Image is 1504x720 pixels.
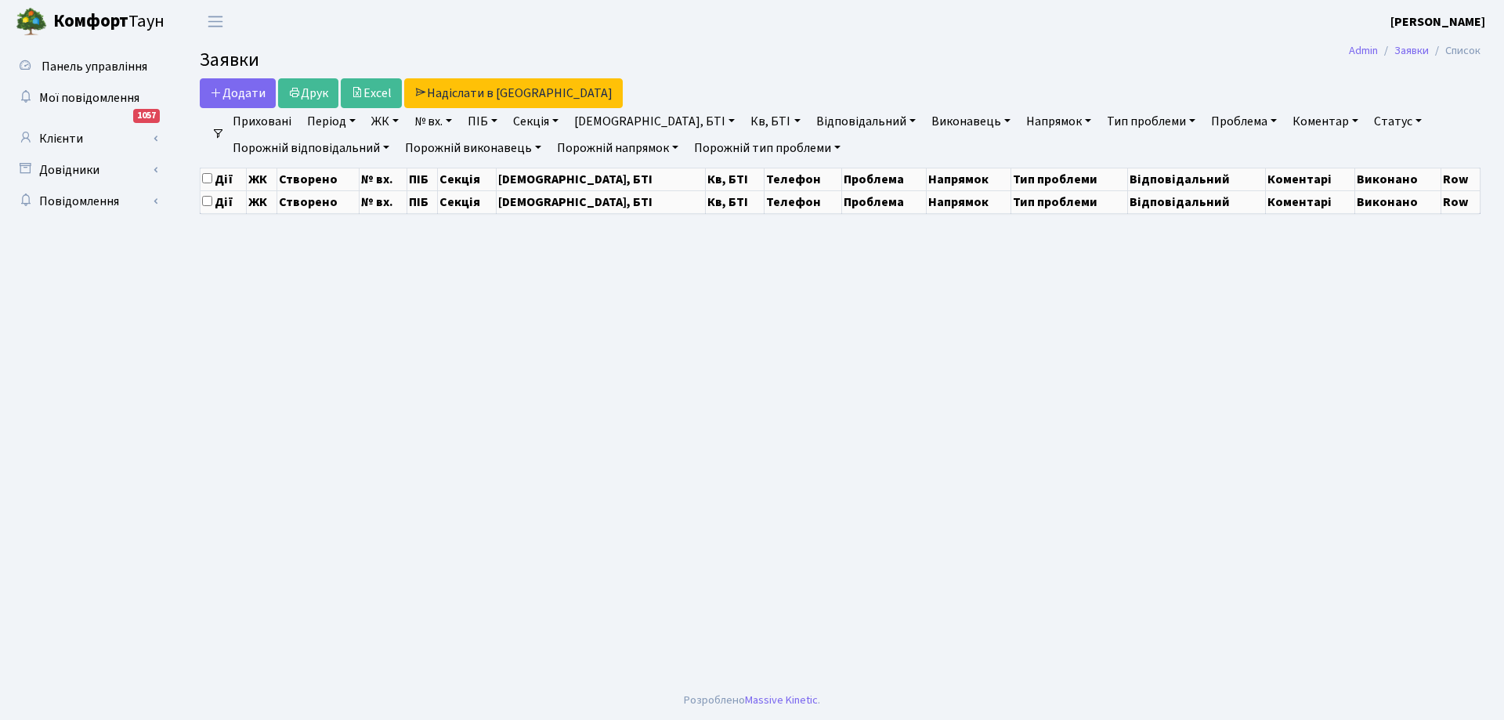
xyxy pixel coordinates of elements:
a: Виконавець [925,108,1017,135]
a: Проблема [1205,108,1283,135]
th: Коментарі [1265,168,1355,190]
th: ПІБ [407,168,438,190]
a: Приховані [226,108,298,135]
a: Порожній тип проблеми [688,135,847,161]
th: Виконано [1355,190,1441,213]
img: logo.png [16,6,47,38]
a: [PERSON_NAME] [1390,13,1485,31]
th: Секція [438,168,497,190]
a: Період [301,108,362,135]
th: Створено [277,168,360,190]
th: ЖК [247,190,277,213]
th: Дії [201,168,247,190]
a: Порожній напрямок [551,135,685,161]
th: Секція [438,190,497,213]
th: Створено [277,190,360,213]
th: Відповідальний [1128,168,1265,190]
button: Переключити навігацію [196,9,235,34]
a: Відповідальний [810,108,922,135]
a: ПІБ [461,108,504,135]
a: Заявки [1394,42,1429,59]
a: Напрямок [1020,108,1097,135]
a: [DEMOGRAPHIC_DATA], БТІ [568,108,741,135]
th: № вх. [360,190,407,213]
th: [DEMOGRAPHIC_DATA], БТІ [497,168,705,190]
th: ЖК [247,168,277,190]
th: Row [1441,190,1480,213]
a: Кв, БТІ [744,108,806,135]
th: Дії [201,190,247,213]
b: Комфорт [53,9,128,34]
span: Панель управління [42,58,147,75]
span: Мої повідомлення [39,89,139,107]
a: Панель управління [8,51,164,82]
span: Таун [53,9,164,35]
a: Тип проблеми [1101,108,1202,135]
th: [DEMOGRAPHIC_DATA], БТІ [497,190,705,213]
th: Напрямок [927,190,1011,213]
a: Повідомлення [8,186,164,217]
th: Тип проблеми [1011,190,1128,213]
th: Row [1441,168,1480,190]
a: Excel [341,78,402,108]
th: Напрямок [927,168,1011,190]
a: Massive Kinetic [745,692,818,708]
th: Проблема [841,168,926,190]
a: Мої повідомлення1057 [8,82,164,114]
a: Коментар [1286,108,1365,135]
a: Клієнти [8,123,164,154]
th: Тип проблеми [1011,168,1128,190]
a: № вх. [408,108,458,135]
nav: breadcrumb [1325,34,1504,67]
th: Кв, БТІ [705,168,764,190]
a: Статус [1368,108,1428,135]
th: Телефон [765,168,842,190]
a: ЖК [365,108,405,135]
th: Проблема [841,190,926,213]
a: Друк [278,78,338,108]
span: Заявки [200,46,259,74]
a: Порожній виконавець [399,135,548,161]
th: Коментарі [1265,190,1355,213]
th: Кв, БТІ [705,190,764,213]
a: Додати [200,78,276,108]
li: Список [1429,42,1480,60]
a: Admin [1349,42,1378,59]
th: № вх. [360,168,407,190]
th: ПІБ [407,190,438,213]
th: Відповідальний [1128,190,1265,213]
th: Виконано [1355,168,1441,190]
a: Довідники [8,154,164,186]
a: Порожній відповідальний [226,135,396,161]
a: Секція [507,108,565,135]
div: 1057 [133,109,160,123]
th: Телефон [765,190,842,213]
a: Надіслати в [GEOGRAPHIC_DATA] [404,78,623,108]
div: Розроблено . [684,692,820,709]
span: Додати [210,85,266,102]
